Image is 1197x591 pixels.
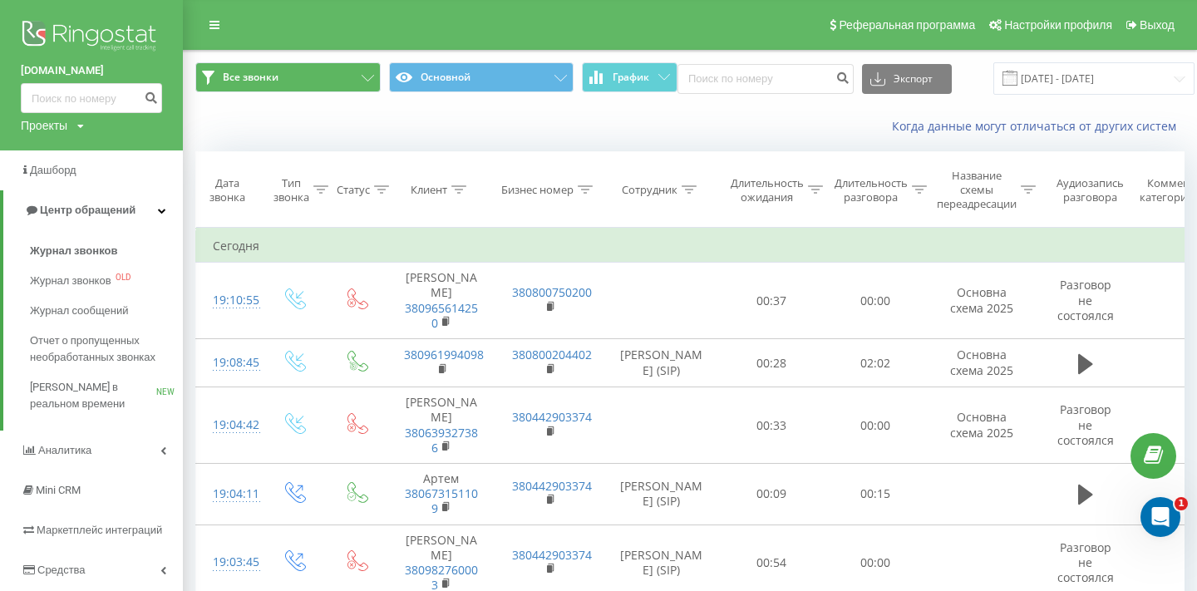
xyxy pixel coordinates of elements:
a: 380442903374 [512,409,592,425]
div: Аудиозапись разговора [1050,176,1130,204]
span: Маркетплейс интеграций [37,524,162,536]
button: Все звонки [195,62,381,92]
td: 00:00 [824,387,928,464]
a: Журнал звонковOLD [30,266,183,296]
span: Настройки профиля [1004,18,1112,32]
td: 00:28 [720,339,824,387]
a: 380800204402 [512,347,592,362]
td: 00:33 [720,387,824,464]
span: Дашборд [30,164,76,176]
div: 19:08:45 [213,347,246,379]
div: Клиент [411,183,447,197]
a: Журнал звонков [30,236,183,266]
td: 00:09 [720,463,824,525]
div: Бизнес номер [501,183,574,197]
span: Реферальная программа [839,18,975,32]
span: Разговор не состоялся [1057,539,1114,585]
a: 380673151109 [405,485,478,516]
span: Выход [1140,18,1175,32]
td: [PERSON_NAME] (SIP) [603,339,720,387]
img: Ringostat logo [21,17,162,58]
div: 19:04:42 [213,409,246,441]
td: [PERSON_NAME] [387,263,495,339]
td: Основна схема 2025 [928,263,1036,339]
a: 380800750200 [512,284,592,300]
div: 19:10:55 [213,284,246,317]
div: Длительность разговора [835,176,908,204]
button: Экспорт [862,64,952,94]
a: 380961994098 [404,347,484,362]
a: 380965614250 [405,300,478,331]
div: Дата звонка [196,176,258,204]
input: Поиск по номеру [677,64,854,94]
span: Mini CRM [36,484,81,496]
div: 19:04:11 [213,478,246,510]
button: Основной [389,62,574,92]
a: 380442903374 [512,547,592,563]
div: Сотрудник [622,183,677,197]
td: Артем [387,463,495,525]
iframe: Intercom live chat [1140,497,1180,537]
td: Основна схема 2025 [928,387,1036,464]
span: Аналитика [38,444,91,456]
a: Отчет о пропущенных необработанных звонках [30,326,183,372]
a: Журнал сообщений [30,296,183,326]
td: Основна схема 2025 [928,339,1036,387]
a: 380442903374 [512,478,592,494]
span: Центр обращений [40,204,135,216]
div: Проекты [21,117,67,134]
button: График [582,62,677,92]
div: 19:03:45 [213,546,246,579]
span: Разговор не состоялся [1057,277,1114,323]
span: Журнал сообщений [30,303,128,319]
span: Журнал звонков [30,273,111,289]
div: Статус [337,183,370,197]
a: Центр обращений [3,190,183,230]
input: Поиск по номеру [21,83,162,113]
a: Когда данные могут отличаться от других систем [892,118,1185,134]
span: Разговор не состоялся [1057,401,1114,447]
td: 00:37 [720,263,824,339]
span: Все звонки [223,71,278,84]
span: Журнал звонков [30,243,117,259]
span: [PERSON_NAME] в реальном времени [30,379,156,412]
div: Длительность ожидания [731,176,804,204]
td: 00:00 [824,263,928,339]
td: 02:02 [824,339,928,387]
a: 380639327386 [405,425,478,456]
span: График [613,71,649,83]
a: [DOMAIN_NAME] [21,62,162,79]
div: Название схемы переадресации [937,169,1017,211]
a: [PERSON_NAME] в реальном времениNEW [30,372,183,419]
span: Средства [37,564,86,576]
div: Тип звонка [273,176,309,204]
td: 00:15 [824,463,928,525]
td: [PERSON_NAME] (SIP) [603,463,720,525]
td: [PERSON_NAME] [387,387,495,464]
span: Отчет о пропущенных необработанных звонках [30,332,175,366]
span: 1 [1175,497,1188,510]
